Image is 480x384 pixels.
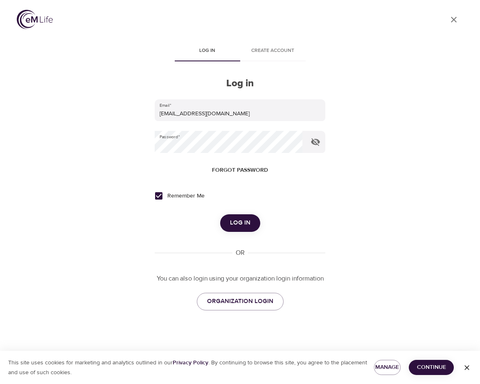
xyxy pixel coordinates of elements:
span: Continue [415,362,447,373]
span: Manage [381,362,394,373]
div: disabled tabs example [155,42,325,61]
a: Privacy Policy [173,359,208,366]
h2: Log in [155,78,325,90]
img: logo [17,10,53,29]
a: close [444,10,464,29]
span: Log in [180,47,235,55]
button: Continue [409,360,454,375]
span: Remember Me [167,192,205,200]
span: Forgot password [212,165,268,175]
span: Log in [230,218,250,228]
span: ORGANIZATION LOGIN [207,296,273,307]
p: You can also login using your organization login information [155,274,325,283]
span: Create account [245,47,301,55]
button: Manage [374,360,401,375]
div: OR [232,248,248,258]
a: ORGANIZATION LOGIN [197,293,284,310]
button: Log in [220,214,260,231]
button: Forgot password [209,163,271,178]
